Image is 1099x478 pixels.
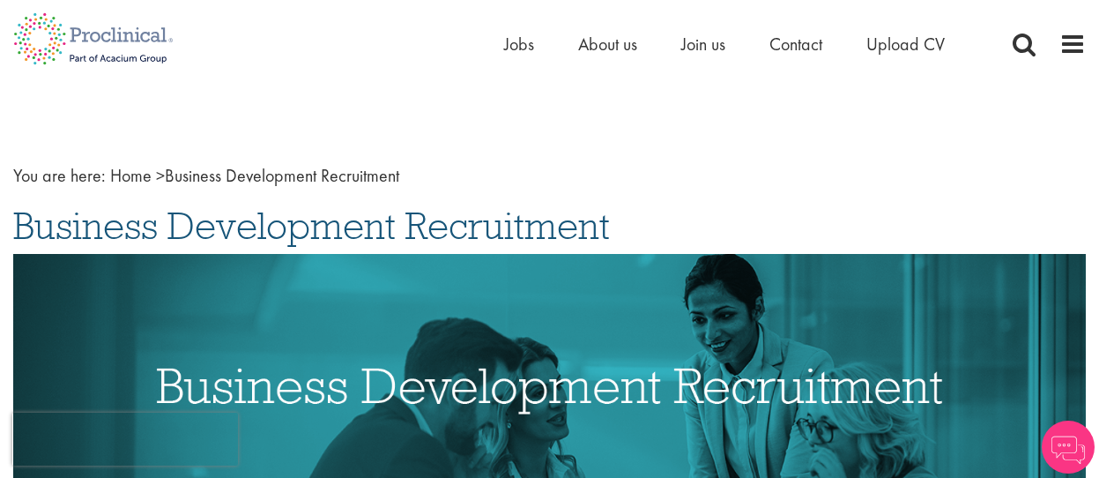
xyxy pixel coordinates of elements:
[504,33,534,56] a: Jobs
[110,164,152,187] a: breadcrumb link to Home
[110,164,399,187] span: Business Development Recruitment
[578,33,637,56] a: About us
[156,164,165,187] span: >
[769,33,822,56] a: Contact
[12,413,238,466] iframe: reCAPTCHA
[681,33,725,56] a: Join us
[866,33,945,56] a: Upload CV
[1042,421,1095,474] img: Chatbot
[13,202,610,250] span: Business Development Recruitment
[13,164,106,187] span: You are here:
